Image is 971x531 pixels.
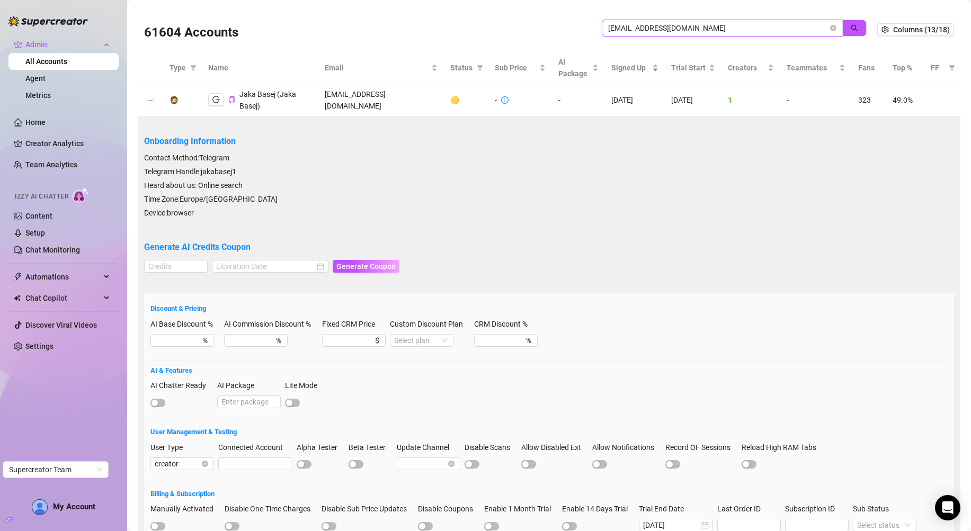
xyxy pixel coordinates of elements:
input: Credits [145,260,207,272]
td: [DATE] [665,84,721,116]
th: Creators [721,52,780,84]
span: Email [325,62,429,74]
label: Enable 1 Month Trial [484,503,558,515]
label: Disable Sub Price Updates [322,503,414,515]
button: Enable 1 Month Trial [484,522,499,530]
button: Manually Activated [150,522,165,530]
button: Enable 14 Days Trial [562,522,577,530]
button: Reload High RAM Tabs [742,460,756,469]
span: search [851,24,858,32]
a: Home [25,118,46,127]
span: Jaka Basej (Jaka Basej) [239,90,296,110]
button: Disable One-Time Charges [225,522,239,530]
label: Beta Tester [349,442,393,453]
input: AI Base Discount % [155,335,200,346]
span: Supercreator Team [9,462,102,478]
button: Disable Scans [465,460,479,469]
span: copy [228,96,235,103]
th: Trial Start [665,52,721,84]
label: Manually Activated [150,503,220,515]
span: Time Zone: Europe/[GEOGRAPHIC_DATA] [144,195,278,203]
span: Trial Start [671,62,707,74]
span: setting [881,26,889,33]
span: My Account [53,502,95,511]
th: AI Package [552,52,605,84]
span: close-circle [202,461,208,467]
label: Disable Coupons [418,503,480,515]
label: Subscription ID [785,503,842,515]
th: Top % [886,52,924,84]
button: Columns (13/18) [877,23,954,36]
label: AI Base Discount % [150,318,220,330]
span: Type [170,62,186,74]
th: Email [318,52,444,84]
span: Izzy AI Chatter [15,192,68,202]
label: AI Commission Discount % [224,318,318,330]
button: Collapse row [146,96,155,105]
a: All Accounts [25,57,67,66]
span: Sub Price [495,62,537,74]
span: 1 [728,96,732,104]
button: AI Chatter Ready [150,399,165,407]
span: creator [155,458,210,470]
span: filter [188,60,199,76]
label: Trial End Date [639,503,691,515]
span: filter [949,65,955,71]
label: Reload High RAM Tabs [742,442,823,453]
button: Lite Mode [285,399,300,407]
h5: Billing & Subscription [150,489,948,499]
span: filter [947,60,957,76]
a: Content [25,212,52,220]
label: Allow Notifications [592,442,661,453]
label: User Type [150,442,190,453]
span: 323 [858,96,871,104]
a: Team Analytics [25,160,77,169]
label: Alpha Tester [297,442,344,453]
span: build [5,516,13,524]
button: close-circle [830,25,836,31]
label: Disable Scans [465,442,517,453]
span: Columns (13/18) [893,25,950,34]
button: logout [208,93,224,106]
a: Metrics [25,91,51,100]
span: 49.0% [893,96,913,104]
span: - [787,96,789,104]
span: filter [477,65,483,71]
a: Chat Monitoring [25,246,80,254]
span: Status [450,62,473,74]
span: Chat Copilot [25,290,101,307]
h3: 61604 Accounts [144,24,238,41]
td: - [552,84,605,116]
span: info-circle [501,96,509,104]
img: logo-BBDzfeDw.svg [8,16,88,26]
button: Beta Tester [349,460,363,469]
h5: User Management & Testing [150,427,948,437]
label: Sub Status [853,503,896,515]
div: Open Intercom Messenger [935,495,960,520]
span: filter [190,65,197,71]
td: [DATE] [605,84,665,116]
label: AI Chatter Ready [150,380,213,391]
span: Admin [25,36,101,53]
th: Name [202,52,318,84]
span: logout [212,96,220,103]
span: Device: browser [144,209,194,217]
input: Connected Account [218,457,292,470]
span: Generate Coupon [336,262,396,271]
label: Allow Disabled Ext [521,442,588,453]
button: Allow Disabled Ext [521,460,536,469]
a: Setup [25,229,45,237]
input: AI Commission Discount % [228,335,274,346]
a: Agent [25,74,46,83]
th: Teammates [780,52,852,84]
input: Expiration Date [216,260,315,272]
img: AI Chatter [73,187,89,203]
input: Subscription ID [786,519,848,531]
h5: Generate AI Credits Coupon [144,241,954,254]
h5: AI & Features [150,365,948,376]
button: Disable Sub Price Updates [322,522,336,530]
label: Record OF Sessions [665,442,737,453]
input: Search by UID / Name / Email / Creator Username [608,22,828,34]
h5: Discount & Pricing [150,303,948,314]
span: thunderbolt [14,273,22,281]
